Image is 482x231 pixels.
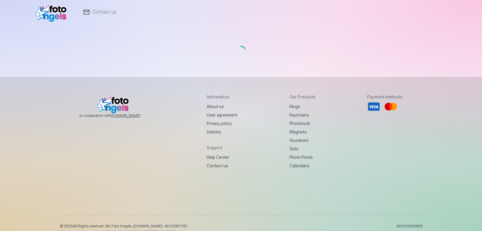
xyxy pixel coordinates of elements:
h5: Payment methods [367,94,403,100]
a: Photobook [290,119,315,128]
a: Delivery [207,128,238,136]
a: About us [207,102,238,111]
a: Mugs [290,102,315,111]
a: Contact us [207,162,238,170]
a: Privacy policy [207,119,238,128]
a: Magnets [290,128,315,136]
a: Photo prints [290,153,315,162]
a: Keychains [290,111,315,119]
h5: Our products [290,94,315,100]
img: /v1 [35,2,70,22]
h5: Information [207,94,238,100]
h5: Support [207,145,238,151]
li: Visa [367,100,380,113]
a: User agreement [207,111,238,119]
span: In cooperation with [79,113,155,118]
a: Help Center [207,153,238,162]
li: Mastercard [384,100,397,113]
span: SIA Foto Angels, [DOMAIN_NAME]. 40103901591 [105,224,188,228]
a: Calendars [290,162,315,170]
a: Sets [290,145,315,153]
a: [DOMAIN_NAME] [111,113,155,118]
a: Souvenirs [290,136,315,145]
p: © 2025 All Rights reserved. , [60,224,188,229]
